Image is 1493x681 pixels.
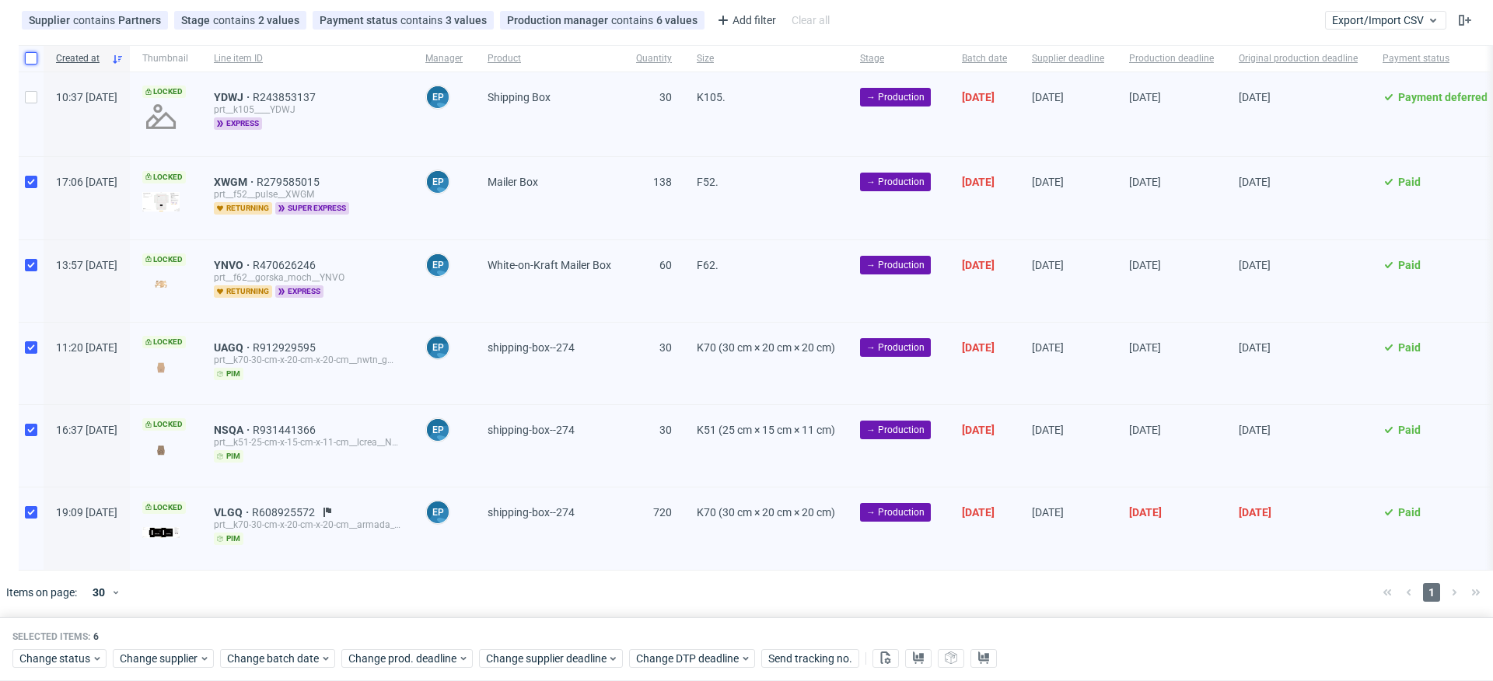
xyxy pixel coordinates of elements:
[656,14,698,26] div: 6 values
[697,91,726,103] span: K105.
[962,52,1007,65] span: Batch date
[275,285,323,298] span: express
[486,651,607,666] span: Change supplier deadline
[214,259,253,271] span: YNVO
[488,506,575,519] span: shipping-box--274
[214,202,272,215] span: returning
[962,91,995,103] span: [DATE]
[214,117,262,130] span: express
[488,424,575,436] span: shipping-box--274
[866,175,925,189] span: → Production
[83,581,111,603] div: 30
[56,341,117,354] span: 11:20 [DATE]
[1129,91,1161,103] span: [DATE]
[214,450,243,463] span: pim
[962,506,995,519] span: [DATE]
[214,91,253,103] a: YDWJ
[214,354,400,366] div: prt__k70-30-cm-x-20-cm-x-20-cm__nwtn_gmbh__UAGQ
[427,501,449,523] figcaption: EP
[1129,506,1162,519] span: [DATE]
[697,52,835,65] span: Size
[1332,14,1439,26] span: Export/Import CSV
[56,506,117,519] span: 19:09 [DATE]
[962,341,995,354] span: [DATE]
[488,52,611,65] span: Product
[253,259,319,271] a: R470626246
[19,651,92,666] span: Change status
[214,506,252,519] a: VLGQ
[427,419,449,441] figcaption: EP
[507,14,611,26] span: Production manager
[118,14,161,26] div: Partners
[1239,91,1271,103] span: [DATE]
[659,424,672,436] span: 30
[142,52,189,65] span: Thumbnail
[142,501,186,514] span: Locked
[56,176,117,188] span: 17:06 [DATE]
[252,506,318,519] a: R608925572
[253,341,319,354] a: R912929595
[253,91,319,103] a: R243853137
[142,253,186,266] span: Locked
[348,651,458,666] span: Change prod. deadline
[427,171,449,193] figcaption: EP
[120,651,199,666] span: Change supplier
[1129,52,1214,65] span: Production deadline
[866,505,925,519] span: → Production
[142,527,180,538] img: version_two_editor_design.png
[214,424,253,436] a: NSQA
[257,176,323,188] a: R279585015
[1398,341,1421,354] span: Paid
[488,91,551,103] span: Shipping Box
[214,519,400,531] div: prt__k70-30-cm-x-20-cm-x-20-cm__armada_detail_unipessoal_lda__VLGQ
[768,653,852,664] span: Send tracking no.
[1423,583,1440,602] span: 1
[1398,506,1421,519] span: Paid
[860,52,937,65] span: Stage
[1239,424,1271,436] span: [DATE]
[653,506,672,519] span: 720
[1398,91,1488,103] span: Payment deferred
[1398,176,1421,188] span: Paid
[227,651,320,666] span: Change batch date
[213,14,258,26] span: contains
[1129,176,1161,188] span: [DATE]
[214,436,400,449] div: prt__k51-25-cm-x-15-cm-x-11-cm__lcrea__NSQA
[659,341,672,354] span: 30
[866,90,925,104] span: → Production
[1239,176,1271,188] span: [DATE]
[962,176,995,188] span: [DATE]
[56,424,117,436] span: 16:37 [DATE]
[1239,506,1271,519] span: [DATE]
[214,176,257,188] a: XWGM
[275,202,349,215] span: super express
[142,171,186,183] span: Locked
[142,98,180,135] img: no_design.png
[427,254,449,276] figcaption: EP
[1032,424,1064,436] span: [DATE]
[142,192,180,211] img: version_two_editor_design.png
[1032,506,1064,519] span: [DATE]
[711,8,779,33] div: Add filter
[1032,259,1064,271] span: [DATE]
[866,258,925,272] span: → Production
[142,418,186,431] span: Locked
[659,91,672,103] span: 30
[1239,52,1358,65] span: Original production deadline
[214,285,272,298] span: returning
[962,259,995,271] span: [DATE]
[761,649,859,668] button: Send tracking no.
[214,341,253,354] a: UAGQ
[214,271,400,284] div: prt__f62__gorska_moch__YNVO
[788,9,833,31] div: Clear all
[697,341,835,354] span: K70 (30 cm × 20 cm × 20 cm)
[258,14,299,26] div: 2 values
[427,86,449,108] figcaption: EP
